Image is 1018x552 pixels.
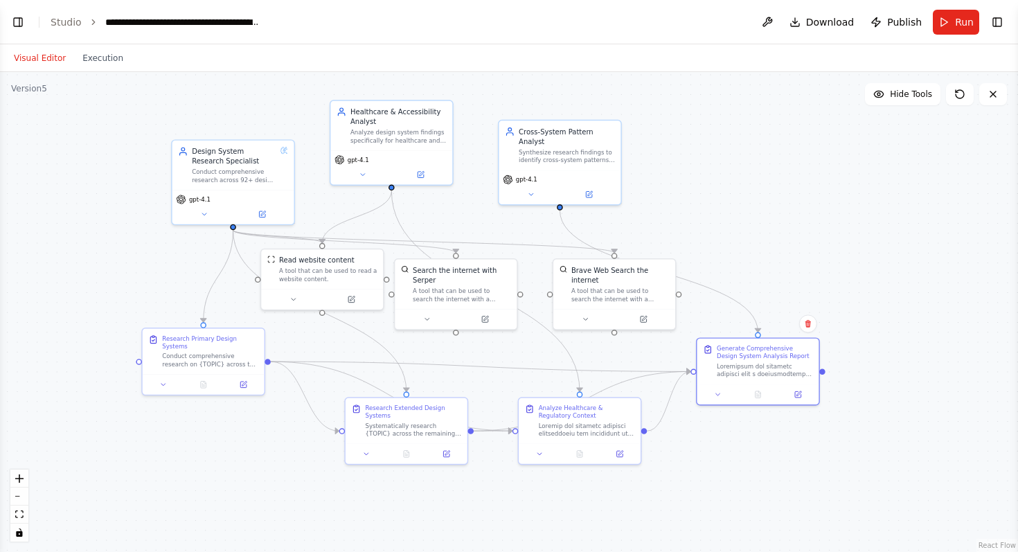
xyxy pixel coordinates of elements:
span: gpt-4.1 [348,156,369,163]
button: toggle interactivity [10,524,28,542]
div: Loremipsum dol sitametc adipisci elit s doeiusmodtemp, incididunt utlabore etdolo mag {ALIQU}. En... [717,362,813,378]
button: Open in side panel [781,389,815,400]
div: Research Primary Design SystemsConduct comprehensive research on {TOPIC} across the four primary ... [141,328,265,395]
img: SerperDevTool [401,265,409,273]
g: Edge from 50606b77-20c1-443b-82f5-e7a6adb5d66f to 9ebb6538-02c4-4dea-842a-d1404c936189 [386,190,584,391]
div: Research Extended Design SystemsSystematically research {TOPIC} across the remaining 88+ design s... [344,397,468,465]
div: Analyze design system findings specifically for healthcare and regulated industry contexts. Evalu... [350,129,447,145]
button: Hide Tools [865,83,940,105]
span: gpt-4.1 [516,176,537,184]
div: Design System Research Specialist [192,146,276,166]
nav: breadcrumb [51,15,261,29]
span: Download [806,15,855,29]
span: Hide Tools [890,89,932,100]
img: BraveSearchTool [560,265,567,273]
div: Generate Comprehensive Design System Analysis ReportLoremipsum dol sitametc adipisci elit s doeiu... [696,337,820,405]
div: Synthesize research findings to identify cross-system patterns, common approaches, unique impleme... [519,148,615,164]
div: Analyze Healthcare & Regulatory Context [539,404,635,420]
div: SerperDevToolSearch the internet with SerperA tool that can be used to search the internet with a... [394,258,518,330]
div: Version 5 [11,83,47,94]
button: No output available [737,389,779,400]
g: Edge from f0c7c439-df76-4062-bb1e-f3d3fff079e6 to e5cf4df8-077d-46df-9292-6ae434e19b61 [555,211,762,332]
button: Open in side panel [561,188,617,200]
div: A tool that can be used to read a website content. [279,267,377,283]
div: Search the internet with Serper [413,265,511,285]
div: Healthcare & Accessibility AnalystAnalyze design system findings specifically for healthcare and ... [330,100,454,186]
g: Edge from df8197cc-a8c4-4a5b-b58e-3eef112d2905 to 9ebb6538-02c4-4dea-842a-d1404c936189 [474,426,512,436]
a: React Flow attribution [979,542,1016,549]
a: Studio [51,17,82,28]
button: No output available [386,448,428,460]
div: Loremip dol sitametc adipisci elitseddoeiu tem incididunt utl etdolorem aliquaen adminimvenia. Qu... [539,422,635,438]
div: Generate Comprehensive Design System Analysis Report [717,344,813,360]
g: Edge from 2140cd18-0eed-4848-a5b0-67fcab0381d7 to 9ebb6538-02c4-4dea-842a-d1404c936189 [271,357,512,436]
button: Open in side panel [226,379,260,391]
div: React Flow controls [10,470,28,542]
g: Edge from 2140cd18-0eed-4848-a5b0-67fcab0381d7 to e5cf4df8-077d-46df-9292-6ae434e19b61 [271,357,690,377]
button: Publish [865,10,927,35]
span: Publish [887,15,922,29]
div: Cross-System Pattern Analyst [519,127,615,147]
div: Conduct comprehensive research across 92+ design systems to identify {TOPIC} patterns, with deep ... [192,168,276,184]
span: gpt-4.1 [189,195,211,203]
div: Cross-System Pattern AnalystSynthesize research findings to identify cross-system patterns, commo... [498,120,622,206]
g: Edge from 9ebb6538-02c4-4dea-842a-d1404c936189 to e5cf4df8-077d-46df-9292-6ae434e19b61 [647,366,690,436]
div: A tool that can be used to search the internet with a search_query. Supports different search typ... [413,287,511,303]
button: Run [933,10,979,35]
button: zoom in [10,470,28,488]
div: Systematically research {TOPIC} across the remaining 88+ design systems, organized by categories:... [365,422,461,438]
button: Open in side panel [602,448,636,460]
button: Show right sidebar [988,12,1007,32]
span: Run [955,15,974,29]
g: Edge from 656febc8-6f24-44c0-80df-8d86617b2c44 to 1580d61e-3215-4725-a3ad-b7c54f7cc2b5 [228,230,619,253]
div: Design System Research SpecialistConduct comprehensive research across 92+ design systems to iden... [171,139,295,225]
g: Edge from 656febc8-6f24-44c0-80df-8d86617b2c44 to 6839acff-7b7b-4669-b074-eecd72f561d8 [228,230,461,253]
div: Research Primary Design Systems [162,335,258,350]
button: No output available [559,448,601,460]
div: ScrapeWebsiteToolRead website contentA tool that can be used to read a website content. [260,249,384,310]
div: Analyze Healthcare & Regulatory ContextLoremip dol sitametc adipisci elitseddoeiu tem incididunt ... [518,397,642,465]
button: Open in side panel [323,294,379,305]
button: Open in side panel [616,313,672,325]
div: Read website content [279,256,355,265]
button: Download [784,10,860,35]
button: fit view [10,506,28,524]
img: ScrapeWebsiteTool [267,256,275,263]
g: Edge from 50606b77-20c1-443b-82f5-e7a6adb5d66f to bd494ed7-0909-4f2c-8aab-e36dd68dd834 [317,190,396,243]
button: No output available [182,379,224,391]
button: Execution [74,50,132,66]
g: Edge from 656febc8-6f24-44c0-80df-8d86617b2c44 to bd494ed7-0909-4f2c-8aab-e36dd68dd834 [228,230,327,243]
button: Delete node [799,314,817,332]
div: BraveSearchToolBrave Web Search the internetA tool that can be used to search the internet with a... [553,258,677,330]
g: Edge from 656febc8-6f24-44c0-80df-8d86617b2c44 to df8197cc-a8c4-4a5b-b58e-3eef112d2905 [228,230,411,391]
g: Edge from 2140cd18-0eed-4848-a5b0-67fcab0381d7 to df8197cc-a8c4-4a5b-b58e-3eef112d2905 [271,357,339,436]
button: zoom out [10,488,28,506]
button: Visual Editor [6,50,74,66]
g: Edge from 656febc8-6f24-44c0-80df-8d86617b2c44 to 2140cd18-0eed-4848-a5b0-67fcab0381d7 [198,230,238,322]
button: Show left sidebar [8,12,28,32]
div: A tool that can be used to search the internet with a search_query. [571,287,670,303]
button: Open in side panel [429,448,463,460]
div: Conduct comprehensive research on {TOPIC} across the four primary design systems: Apple's Human I... [162,353,258,368]
div: Healthcare & Accessibility Analyst [350,107,447,127]
button: Open in side panel [393,169,449,181]
div: Research Extended Design Systems [365,404,461,420]
button: Open in side panel [234,208,290,220]
button: Open in side panel [457,313,513,325]
div: Brave Web Search the internet [571,265,670,285]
